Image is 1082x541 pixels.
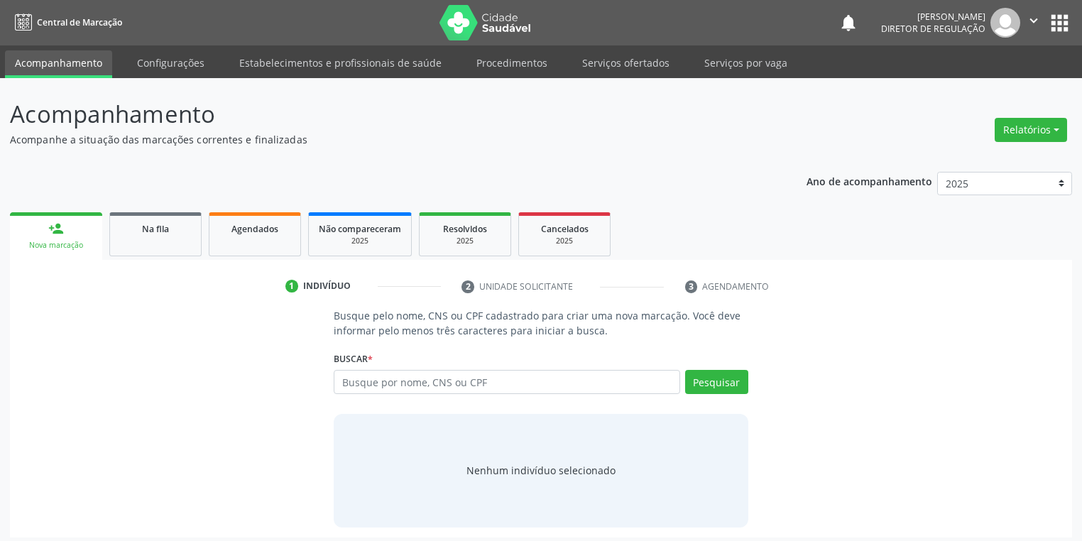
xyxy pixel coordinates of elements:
span: Na fila [142,223,169,235]
button: notifications [838,13,858,33]
div: 2025 [319,236,401,246]
label: Buscar [334,348,373,370]
div: Nova marcação [20,240,92,251]
span: Não compareceram [319,223,401,235]
div: 2025 [529,236,600,246]
a: Serviços ofertados [572,50,679,75]
p: Acompanhamento [10,97,753,132]
p: Acompanhe a situação das marcações correntes e finalizadas [10,132,753,147]
span: Diretor de regulação [881,23,985,35]
button: Pesquisar [685,370,748,394]
a: Procedimentos [466,50,557,75]
div: 2025 [430,236,501,246]
a: Estabelecimentos e profissionais de saúde [229,50,452,75]
img: img [990,8,1020,38]
div: Indivíduo [303,280,351,293]
p: Busque pelo nome, CNS ou CPF cadastrado para criar uma nova marcação. Você deve informar pelo men... [334,308,748,338]
button: apps [1047,11,1072,35]
div: [PERSON_NAME] [881,11,985,23]
button: Relatórios [995,118,1067,142]
a: Acompanhamento [5,50,112,78]
a: Serviços por vaga [694,50,797,75]
span: Agendados [231,223,278,235]
span: Central de Marcação [37,16,122,28]
button:  [1020,8,1047,38]
a: Configurações [127,50,214,75]
p: Ano de acompanhamento [807,172,932,190]
span: Resolvidos [443,223,487,235]
div: person_add [48,221,64,236]
div: 1 [285,280,298,293]
span: Cancelados [541,223,589,235]
a: Central de Marcação [10,11,122,34]
i:  [1026,13,1042,28]
div: Nenhum indivíduo selecionado [466,463,616,478]
input: Busque por nome, CNS ou CPF [334,370,680,394]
